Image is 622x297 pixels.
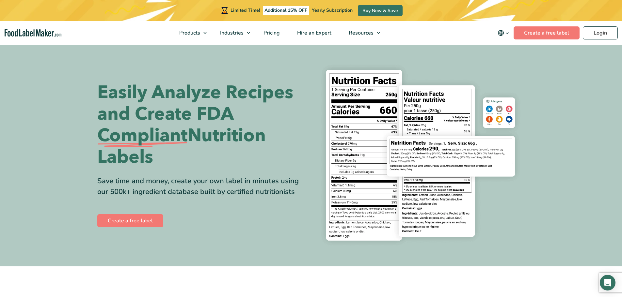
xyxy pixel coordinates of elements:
[312,7,353,13] span: Yearly Subscription
[347,29,374,37] span: Resources
[340,21,383,45] a: Resources
[262,29,280,37] span: Pricing
[171,21,210,45] a: Products
[212,21,253,45] a: Industries
[97,125,187,146] span: Compliant
[289,21,339,45] a: Hire an Expert
[97,214,163,227] a: Create a free label
[600,275,615,290] div: Open Intercom Messenger
[514,26,580,39] a: Create a free label
[218,29,244,37] span: Industries
[255,21,287,45] a: Pricing
[97,176,306,197] div: Save time and money, create your own label in minutes using our 500k+ ingredient database built b...
[231,7,260,13] span: Limited Time!
[583,26,618,39] a: Login
[295,29,332,37] span: Hire an Expert
[263,6,309,15] span: Additional 15% OFF
[97,82,306,168] h1: Easily Analyze Recipes and Create FDA Nutrition Labels
[358,5,403,16] a: Buy Now & Save
[177,29,201,37] span: Products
